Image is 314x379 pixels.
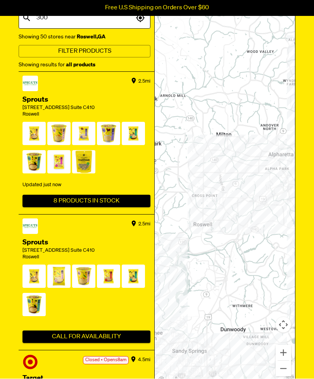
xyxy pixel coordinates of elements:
button: 8 Products In Stock [22,195,150,208]
strong: all products [66,62,95,68]
div: Sprouts [22,238,150,248]
button: Zoom in [276,345,291,361]
div: Roswell [22,254,150,261]
div: 4.5 mi [138,355,150,366]
div: Sprouts [22,95,150,105]
div: Showing results for [19,61,150,70]
p: Free U.S Shipping on Orders Over $60 [105,5,209,12]
div: Closed • Opens 8am [83,357,129,365]
div: Showing 50 stores near [19,33,150,42]
button: Filter Products [19,45,150,58]
div: [STREET_ADDRESS] Suite C410 [22,248,150,254]
div: Updated just now [22,179,150,192]
input: Search city or postal code [35,11,134,26]
button: Map camera controls [276,317,291,333]
button: Call For Availability [22,331,150,343]
div: 2.5 mi [138,76,150,88]
div: [STREET_ADDRESS] Suite C410 [22,105,150,112]
button: Zoom out [276,361,291,377]
div: Roswell [22,112,150,118]
div: 2.5 mi [138,219,150,230]
strong: Roswell , GA [76,35,105,40]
